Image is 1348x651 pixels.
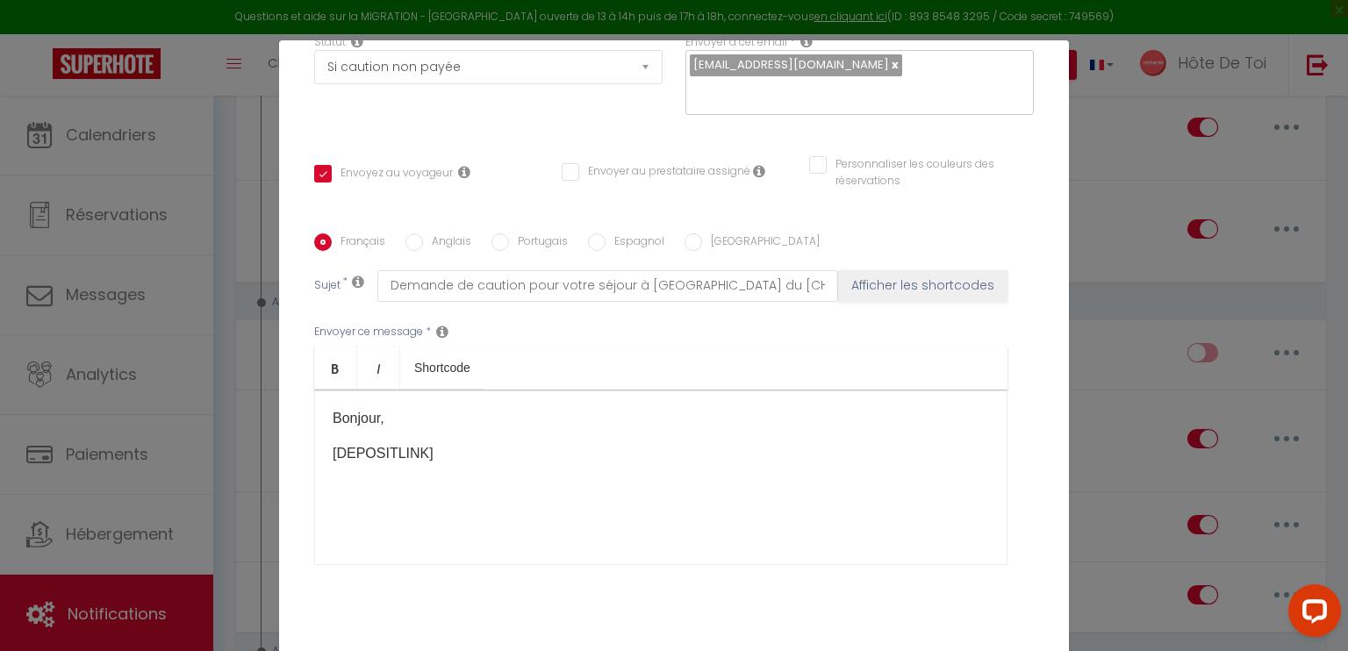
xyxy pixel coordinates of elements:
label: Envoyer à cet email [685,34,787,51]
i: Booking status [351,34,363,48]
p: Bonjour, [333,408,989,429]
label: Statut [314,34,346,51]
label: Portugais [509,233,568,253]
label: Sujet [314,277,341,296]
label: Espagnol [606,233,664,253]
a: Bold [314,347,357,389]
i: Subject [352,275,364,289]
label: Anglais [423,233,471,253]
i: Recipient [800,34,813,48]
a: Shortcode [400,347,484,389]
i: Envoyer au prestataire si il est assigné [753,164,765,178]
label: Envoyer ce message [314,324,423,340]
label: Français [332,233,385,253]
a: Italic [357,347,400,389]
span: [EMAIL_ADDRESS][DOMAIN_NAME] [693,56,889,73]
iframe: LiveChat chat widget [1274,577,1348,651]
p: [DEPOSITLINK]​ [333,443,989,464]
i: Envoyer au voyageur [458,165,470,179]
button: Afficher les shortcodes [838,270,1007,302]
label: [GEOGRAPHIC_DATA] [702,233,820,253]
i: Message [436,325,448,339]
